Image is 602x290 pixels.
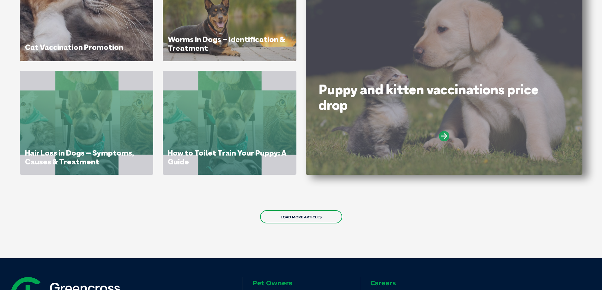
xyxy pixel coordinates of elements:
[168,34,285,53] a: Worms in Dogs – Identification & Treatment
[252,280,360,286] h6: Pet Owners
[168,148,287,166] a: How to Toilet Train Your Puppy: A Guide
[370,280,478,286] h6: Careers
[25,42,123,52] a: Cat Vaccination Promotion
[319,81,538,113] a: Puppy and kitten vaccinations price drop
[260,210,342,223] a: Load More Articles
[25,148,134,166] a: Hair Loss in Dogs – Symptoms, Causes & Treatment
